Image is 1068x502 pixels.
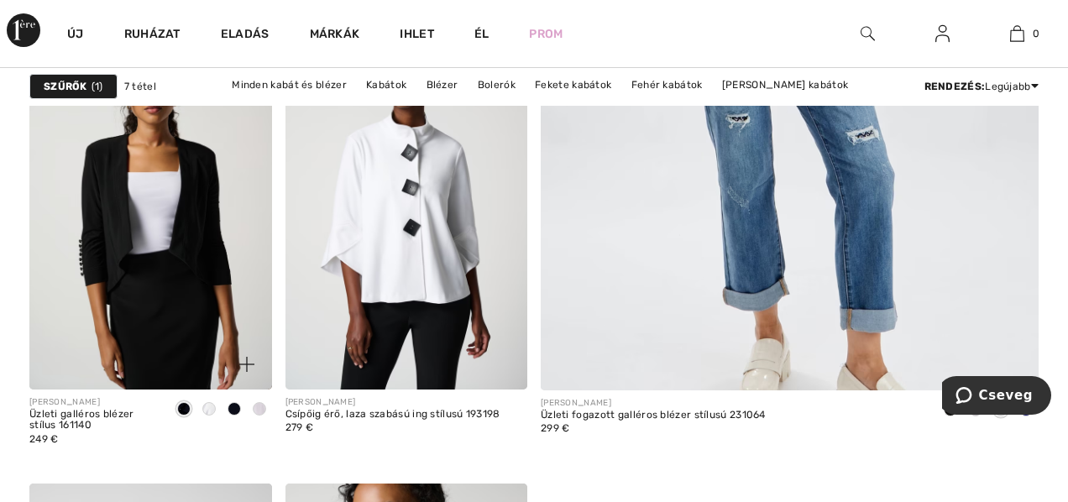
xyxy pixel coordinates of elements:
a: 0 [981,24,1054,44]
a: [PERSON_NAME] kabátok [429,96,572,118]
div: Üzleti fogazott galléros blézer stílusú 231064 [541,410,766,421]
a: Él [474,25,489,43]
div: [PERSON_NAME] [541,397,766,410]
a: Márkák [310,27,360,44]
div: Black [938,397,963,425]
font: Legújabb [924,81,1031,92]
a: Kabátok [358,74,415,96]
div: [PERSON_NAME] [285,396,500,409]
img: Üzleti galléros blézer stílus 161140. Fekete [29,26,272,390]
img: plus_v2.svg [239,357,254,372]
span: 279 € [285,421,314,433]
strong: Rendezés: [924,81,986,92]
div: Üzleti galléros blézer stílus 161140 [29,409,158,432]
a: Sign In [922,24,963,44]
img: Keresés a weboldalon [861,24,875,44]
div: [PERSON_NAME] [29,396,158,409]
a: Prom [529,25,563,43]
div: Mother of pearl [247,396,272,424]
span: 299 € [541,422,570,434]
strong: Szűrők [44,79,87,94]
span: 1 [92,79,103,94]
img: Az én táskám [1010,24,1024,44]
a: Ruházat [124,27,181,44]
span: 0 [1033,26,1039,41]
a: Új [67,27,84,44]
a: Fehér kabátok [623,74,711,96]
a: Fekete kabátok [526,74,620,96]
span: 7 tétel [124,79,156,94]
span: Ihlet [400,27,434,44]
div: Vanilla [196,396,222,424]
a: [PERSON_NAME] kabátok [714,74,856,96]
span: 249 € [29,433,59,445]
a: Minden kabát és blézer [223,74,355,96]
a: Kék kabátok [574,96,651,118]
div: Black [171,396,196,424]
div: Midnight Blue 40 [222,396,247,424]
a: Eladás [221,27,270,44]
img: 1ère sugárút [7,13,40,47]
a: Bolerók [469,74,524,96]
iframe: Opens a widget where you can chat to one of our agents [942,376,1051,418]
img: Csípőig érő, laza szabású ing stílusú 193198. Vanília 30 [285,26,528,390]
img: Saját adataim [935,24,950,44]
a: Blézer [418,74,467,96]
div: Csípőig érő, laza szabású ing stílusú 193198 [285,409,500,421]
